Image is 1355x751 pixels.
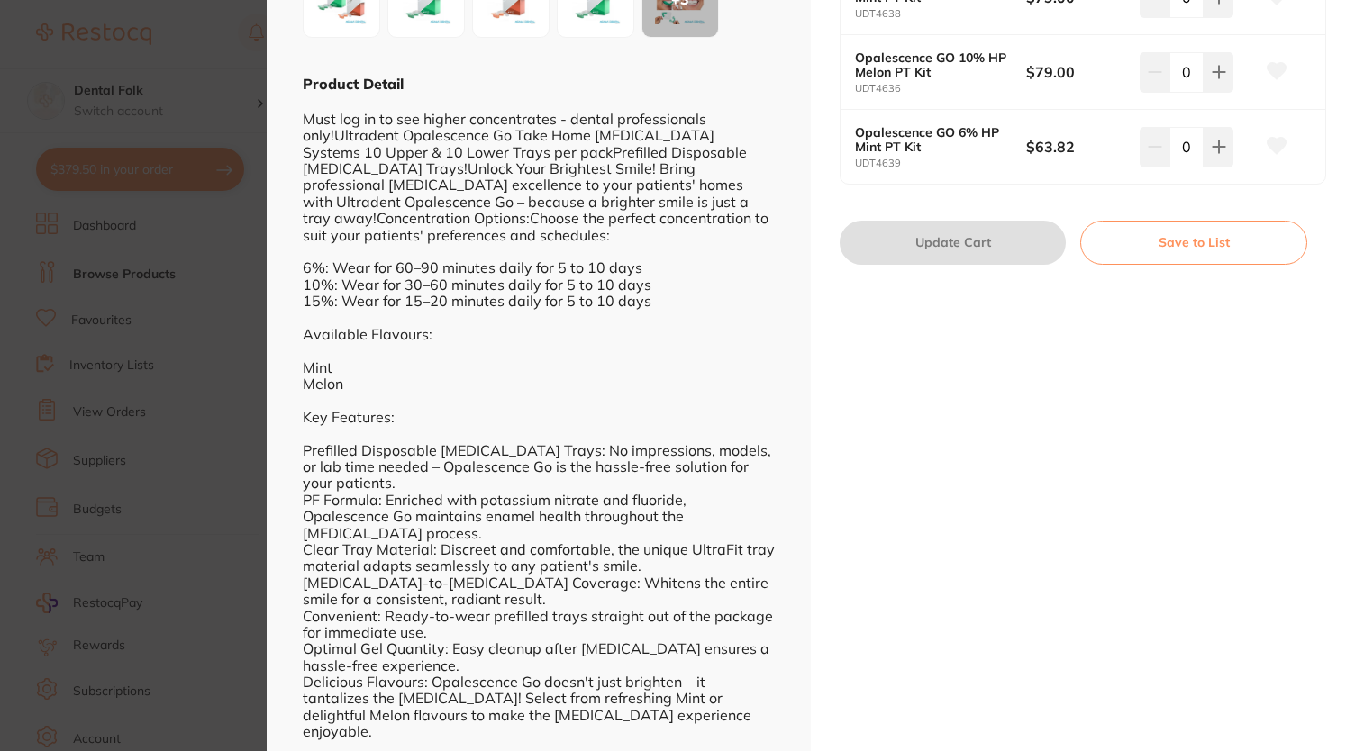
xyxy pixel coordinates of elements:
b: Product Detail [303,75,404,93]
small: UDT4636 [855,83,1026,95]
b: Opalescence GO 10% HP Melon PT Kit [855,50,1009,79]
small: UDT4638 [855,8,1026,20]
button: Save to List [1080,221,1307,264]
b: Opalescence GO 6% HP Mint PT Kit [855,125,1009,154]
small: UDT4639 [855,158,1026,169]
b: $63.82 [1026,137,1129,157]
b: $79.00 [1026,62,1129,82]
button: Update Cart [840,221,1066,264]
